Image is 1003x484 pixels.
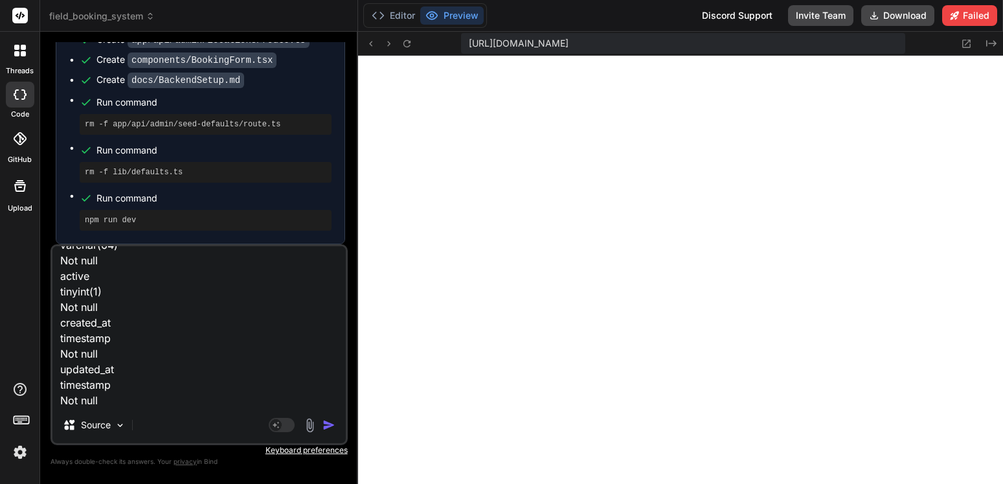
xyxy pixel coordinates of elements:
button: Preview [420,6,484,25]
div: Create [96,73,244,87]
img: attachment [302,418,317,433]
div: Discord Support [694,5,780,26]
button: Invite Team [788,5,853,26]
div: Create [96,53,276,67]
label: Upload [8,203,32,214]
label: threads [6,65,34,76]
img: icon [322,419,335,432]
pre: npm run dev [85,215,326,225]
label: GitHub [8,154,32,165]
img: Pick Models [115,420,126,431]
textarea: show me the exact sql commands I need to add the information to these tables: facilities id char(... [52,246,346,407]
span: [URL][DOMAIN_NAME] [469,37,569,50]
span: Run command [96,96,332,109]
span: Run command [96,192,332,205]
p: Keyboard preferences [51,445,348,455]
iframe: Preview [358,56,1003,484]
p: Always double-check its answers. Your in Bind [51,455,348,468]
code: components/BookingForm.tsx [128,52,276,68]
pre: rm -f lib/defaults.ts [85,167,326,178]
img: settings [9,441,31,463]
label: code [11,109,29,120]
div: Create [96,33,310,47]
span: Run command [96,144,332,157]
button: Failed [942,5,997,26]
p: Source [81,419,111,432]
span: field_booking_system [49,10,155,23]
span: privacy [174,457,197,465]
button: Editor [366,6,420,25]
button: Download [861,5,934,26]
pre: rm -f app/api/admin/seed-defaults/route.ts [85,119,326,130]
code: docs/BackendSetup.md [128,73,244,88]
